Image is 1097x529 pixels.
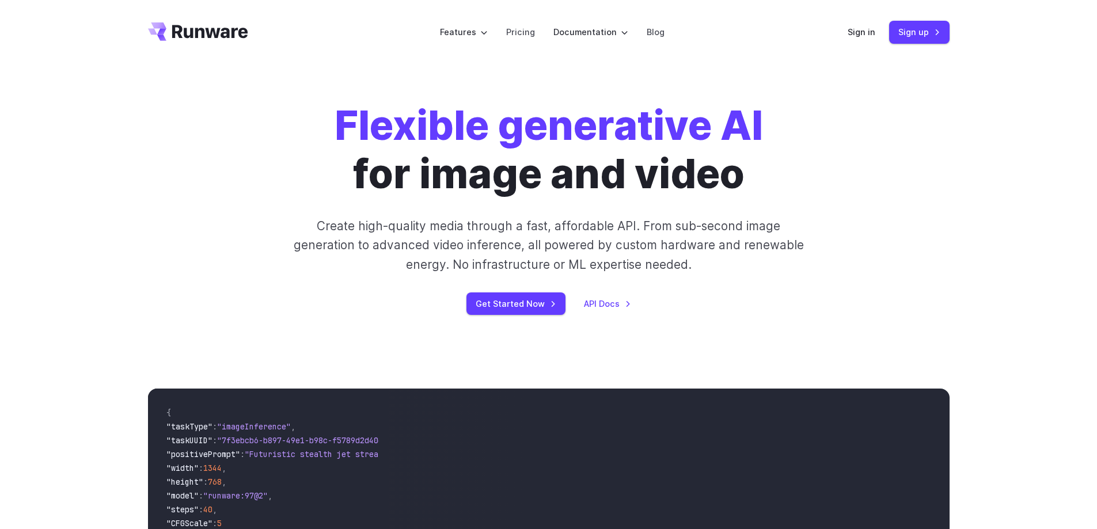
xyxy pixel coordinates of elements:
[212,435,217,446] span: :
[148,22,248,41] a: Go to /
[553,25,628,39] label: Documentation
[466,292,565,315] a: Get Started Now
[240,449,245,459] span: :
[848,25,875,39] a: Sign in
[166,518,212,528] span: "CFGScale"
[292,216,805,274] p: Create high-quality media through a fast, affordable API. From sub-second image generation to adv...
[199,490,203,501] span: :
[291,421,295,432] span: ,
[166,408,171,418] span: {
[166,463,199,473] span: "width"
[222,477,226,487] span: ,
[506,25,535,39] a: Pricing
[166,449,240,459] span: "positivePrompt"
[217,518,222,528] span: 5
[208,477,222,487] span: 768
[166,504,199,515] span: "steps"
[647,25,665,39] a: Blog
[245,449,664,459] span: "Futuristic stealth jet streaking through a neon-lit cityscape with glowing purple exhaust"
[212,421,217,432] span: :
[203,504,212,515] span: 40
[335,101,763,150] strong: Flexible generative AI
[335,101,763,198] h1: for image and video
[203,463,222,473] span: 1344
[268,490,272,501] span: ,
[166,435,212,446] span: "taskUUID"
[203,477,208,487] span: :
[166,421,212,432] span: "taskType"
[199,504,203,515] span: :
[584,297,631,310] a: API Docs
[203,490,268,501] span: "runware:97@2"
[212,518,217,528] span: :
[440,25,488,39] label: Features
[217,435,392,446] span: "7f3ebcb6-b897-49e1-b98c-f5789d2d40d7"
[212,504,217,515] span: ,
[889,21,950,43] a: Sign up
[217,421,291,432] span: "imageInference"
[166,490,199,501] span: "model"
[199,463,203,473] span: :
[166,477,203,487] span: "height"
[222,463,226,473] span: ,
